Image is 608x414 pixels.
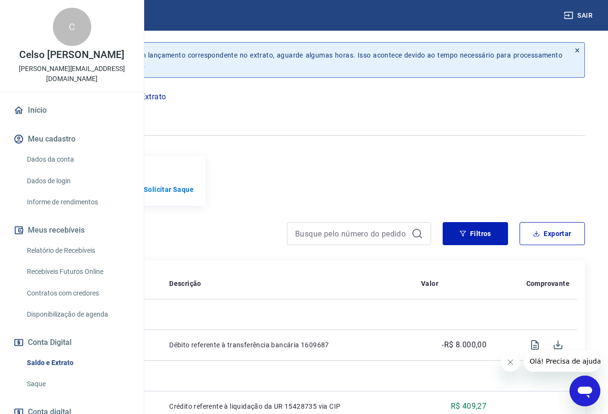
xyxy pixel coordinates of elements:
[169,279,201,288] p: Descrição
[169,402,406,411] p: Crédito referente à liquidação da UR 15428735 via CIP
[8,64,136,84] p: [PERSON_NAME][EMAIL_ADDRESS][DOMAIN_NAME]
[144,185,194,194] a: Solicitar Saque
[12,100,132,121] a: Início
[501,353,520,372] iframe: Fechar mensagem
[53,8,91,46] div: C
[23,241,132,260] a: Relatório de Recebíveis
[23,305,132,324] a: Disponibilização de agenda
[12,220,132,241] button: Meus recebíveis
[570,376,600,406] iframe: Botão para abrir a janela de mensagens
[421,279,438,288] p: Valor
[23,171,132,191] a: Dados de login
[169,340,406,350] p: Débito referente à transferência bancária 1609687
[520,222,585,245] button: Exportar
[523,333,546,356] span: Visualizar
[442,339,486,351] p: -R$ 8.000,00
[12,332,132,353] button: Conta Digital
[526,279,570,288] p: Comprovante
[23,284,132,303] a: Contratos com credores
[23,262,132,282] a: Recebíveis Futuros Online
[443,222,508,245] button: Filtros
[23,150,132,169] a: Dados da conta
[562,7,596,24] button: Sair
[23,226,275,245] h4: Extrato
[23,192,132,212] a: Informe de rendimentos
[52,50,562,70] p: Se o saldo aumentar sem um lançamento correspondente no extrato, aguarde algumas horas. Isso acon...
[23,374,132,394] a: Saque
[19,50,124,60] p: Celso [PERSON_NAME]
[23,353,132,373] a: Saldo e Extrato
[295,226,408,241] input: Busque pelo número do pedido
[12,129,132,150] button: Meu cadastro
[6,7,81,14] span: Olá! Precisa de ajuda?
[451,401,487,412] p: R$ 409,27
[524,351,600,372] iframe: Mensagem da empresa
[546,333,570,356] span: Download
